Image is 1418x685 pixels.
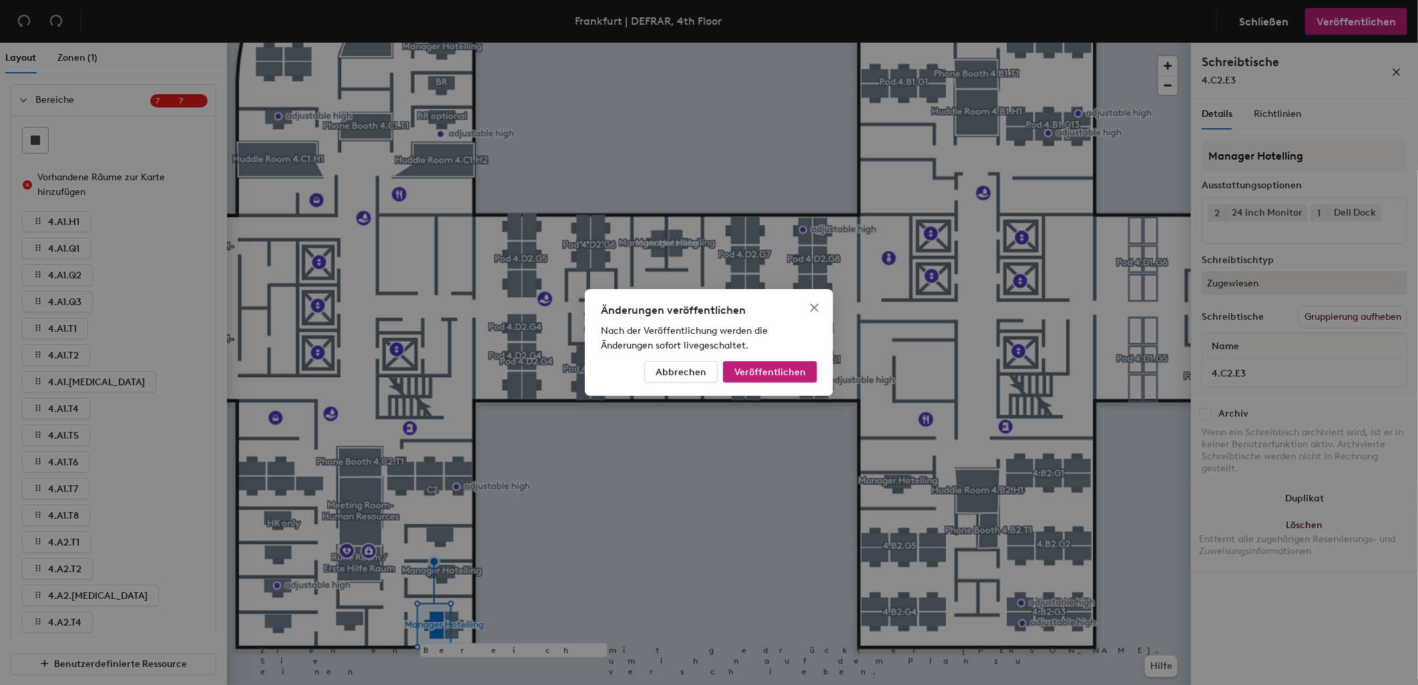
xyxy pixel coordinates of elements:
[734,367,806,378] span: Veröffentlichen
[804,297,825,318] button: Close
[723,361,817,383] button: Veröffentlichen
[809,302,820,313] span: close
[644,361,718,383] button: Abbrechen
[601,325,768,351] span: Nach der Veröffentlichung werden die Änderungen sofort livegeschaltet.
[601,302,817,318] div: Änderungen veröffentlichen
[656,367,706,378] span: Abbrechen
[804,302,825,313] span: Close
